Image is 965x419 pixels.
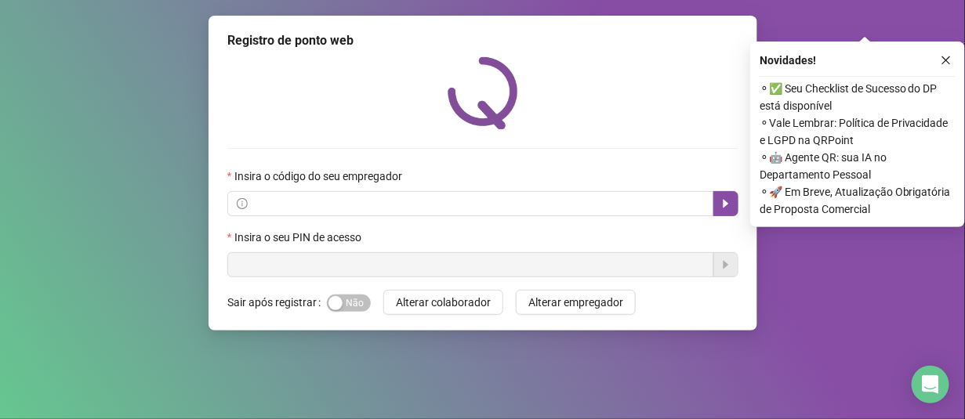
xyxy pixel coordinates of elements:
[760,149,956,183] span: ⚬ 🤖 Agente QR: sua IA no Departamento Pessoal
[383,290,503,315] button: Alterar colaborador
[912,366,949,403] div: Open Intercom Messenger
[396,294,491,311] span: Alterar colaborador
[760,80,956,114] span: ⚬ ✅ Seu Checklist de Sucesso do DP está disponível
[760,52,816,69] span: Novidades !
[760,183,956,218] span: ⚬ 🚀 Em Breve, Atualização Obrigatória de Proposta Comercial
[227,31,738,50] div: Registro de ponto web
[720,197,732,210] span: caret-right
[237,198,248,209] span: info-circle
[227,168,412,185] label: Insira o código do seu empregador
[227,229,372,246] label: Insira o seu PIN de acesso
[941,55,952,66] span: close
[448,56,518,129] img: QRPoint
[760,114,956,149] span: ⚬ Vale Lembrar: Política de Privacidade e LGPD na QRPoint
[528,294,623,311] span: Alterar empregador
[227,290,327,315] label: Sair após registrar
[516,290,636,315] button: Alterar empregador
